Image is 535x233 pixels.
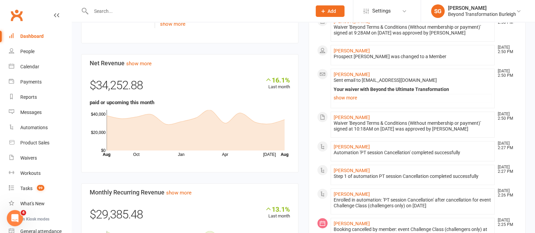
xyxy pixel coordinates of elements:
div: Tasks [20,186,32,191]
a: [PERSON_NAME] [334,221,370,226]
a: [PERSON_NAME] [334,48,370,53]
a: Product Sales [9,135,71,150]
time: [DATE] 2:50 PM [494,112,517,121]
div: 13.1% [265,205,290,213]
a: show more [166,190,192,196]
a: Dashboard [9,29,71,44]
time: [DATE] 2:26 PM [494,189,517,197]
a: Messages [9,105,71,120]
time: [DATE] 2:50 PM [494,69,517,78]
input: Search... [89,6,307,16]
h3: Monthly Recurring Revenue [90,189,290,196]
a: People [9,44,71,59]
a: Clubworx [8,7,25,24]
a: show more [334,93,492,102]
time: [DATE] 2:25 PM [494,218,517,227]
span: Add [328,8,336,14]
div: People [20,49,35,54]
time: [DATE] 2:50 PM [494,45,517,54]
a: show more [160,21,185,27]
a: What's New [9,196,71,211]
span: Sent email to [EMAIL_ADDRESS][DOMAIN_NAME] [334,77,437,83]
a: [PERSON_NAME] [334,168,370,173]
div: Your waiver with Beyond the Ultimate Transformation [334,87,492,92]
div: SG [431,4,445,18]
span: 4 [21,210,26,215]
h3: Net Revenue [90,60,290,67]
div: Enrolled in automation: 'PT session Cancellation' after cancellation for event Challenge Class (c... [334,197,492,209]
div: Beyond Transformation Burleigh [448,11,516,17]
div: Messages [20,110,42,115]
div: Last month [265,205,290,220]
div: Workouts [20,170,41,176]
a: Calendar [9,59,71,74]
div: Reports [20,94,37,100]
a: Payments [9,74,71,90]
a: [PERSON_NAME] [334,19,370,24]
span: Settings [372,3,391,19]
div: Waiver 'Beyond Terms & Conditions (Without membership or payment)' signed at 9:28AM on [DATE] was... [334,24,492,36]
a: show more [126,61,152,67]
div: Payments [20,79,42,85]
div: Calendar [20,64,39,69]
div: 16.1% [265,76,290,84]
div: Waivers [20,155,37,161]
a: Tasks 99 [9,181,71,196]
time: [DATE] 2:27 PM [494,141,517,150]
a: Waivers [9,150,71,166]
div: [PERSON_NAME] [448,5,516,11]
a: [PERSON_NAME] [334,144,370,149]
a: Reports [9,90,71,105]
span: 99 [37,185,44,191]
iframe: Intercom live chat [7,210,23,226]
div: Step 1 of automation PT session Cancellation completed successfully [334,173,492,179]
a: [PERSON_NAME] [334,72,370,77]
a: [PERSON_NAME] [334,191,370,197]
div: Waiver 'Beyond Terms & Conditions (Without membership or payment)' signed at 10:18AM on [DATE] wa... [334,120,492,132]
div: Automations [20,125,48,130]
button: Add [316,5,344,17]
div: $34,252.88 [90,76,290,98]
div: Last month [265,76,290,91]
div: Product Sales [20,140,49,145]
div: Dashboard [20,33,44,39]
strong: paid or upcoming this month [90,99,154,106]
div: Prospect [PERSON_NAME] was changed to a Member [334,54,492,60]
a: Workouts [9,166,71,181]
a: [PERSON_NAME] [334,115,370,120]
div: $29,385.48 [90,205,290,228]
div: Automation 'PT session Cancellation' completed successfully [334,150,492,156]
time: [DATE] 2:27 PM [494,165,517,174]
div: What's New [20,201,45,206]
a: Automations [9,120,71,135]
